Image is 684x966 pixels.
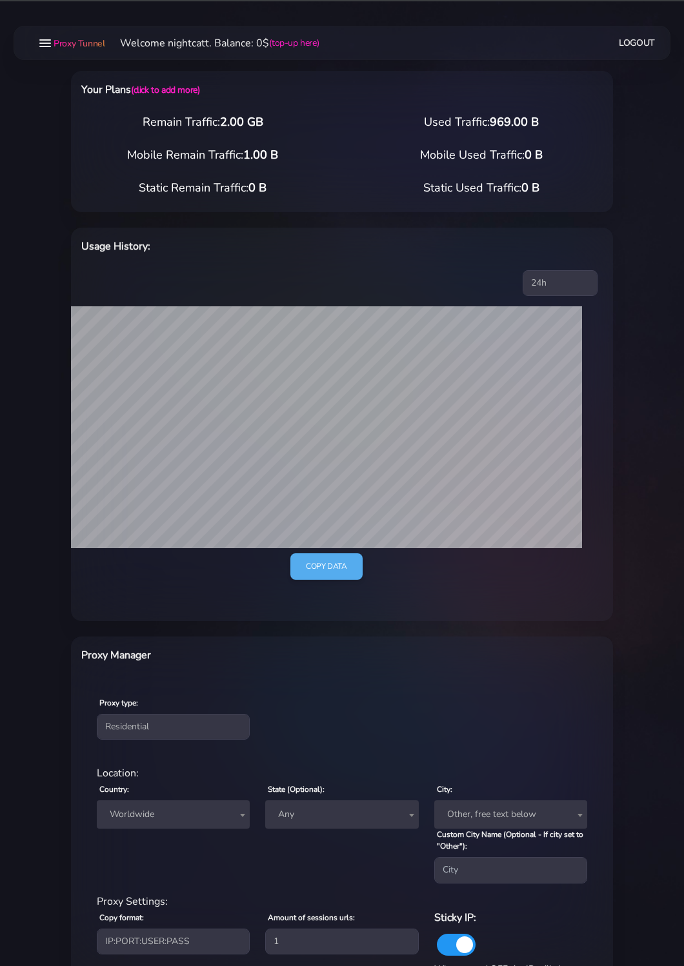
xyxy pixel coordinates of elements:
[63,113,342,131] div: Remain Traffic:
[490,114,539,130] span: 969.00 B
[105,805,242,823] span: Worldwide
[268,784,325,795] label: State (Optional):
[54,37,105,50] span: Proxy Tunnel
[521,180,539,195] span: 0 B
[268,912,355,923] label: Amount of sessions urls:
[610,892,668,950] iframe: Webchat Widget
[437,829,587,852] label: Custom City Name (Optional - If city set to "Other"):
[342,113,621,131] div: Used Traffic:
[437,784,452,795] label: City:
[243,147,278,163] span: 1.00 B
[342,146,621,164] div: Mobile Used Traffic:
[63,146,342,164] div: Mobile Remain Traffic:
[290,553,362,580] a: Copy data
[81,81,379,98] h6: Your Plans
[269,36,319,50] a: (top-up here)
[99,697,138,709] label: Proxy type:
[434,800,587,829] span: Other, free text below
[273,805,410,823] span: Any
[81,238,379,255] h6: Usage History:
[442,805,579,823] span: Other, free text below
[220,114,263,130] span: 2.00 GB
[525,147,543,163] span: 0 B
[619,31,655,55] a: Logout
[342,179,621,197] div: Static Used Traffic:
[81,647,379,664] h6: Proxy Manager
[99,912,144,923] label: Copy format:
[131,84,199,96] a: (click to add more)
[248,180,267,195] span: 0 B
[97,800,250,829] span: Worldwide
[51,33,105,54] a: Proxy Tunnel
[434,857,587,883] input: City
[99,784,129,795] label: Country:
[265,800,418,829] span: Any
[89,765,595,781] div: Location:
[63,179,342,197] div: Static Remain Traffic:
[434,909,587,926] h6: Sticky IP:
[105,35,319,51] li: Welcome nightcatt. Balance: 0$
[89,894,595,909] div: Proxy Settings:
